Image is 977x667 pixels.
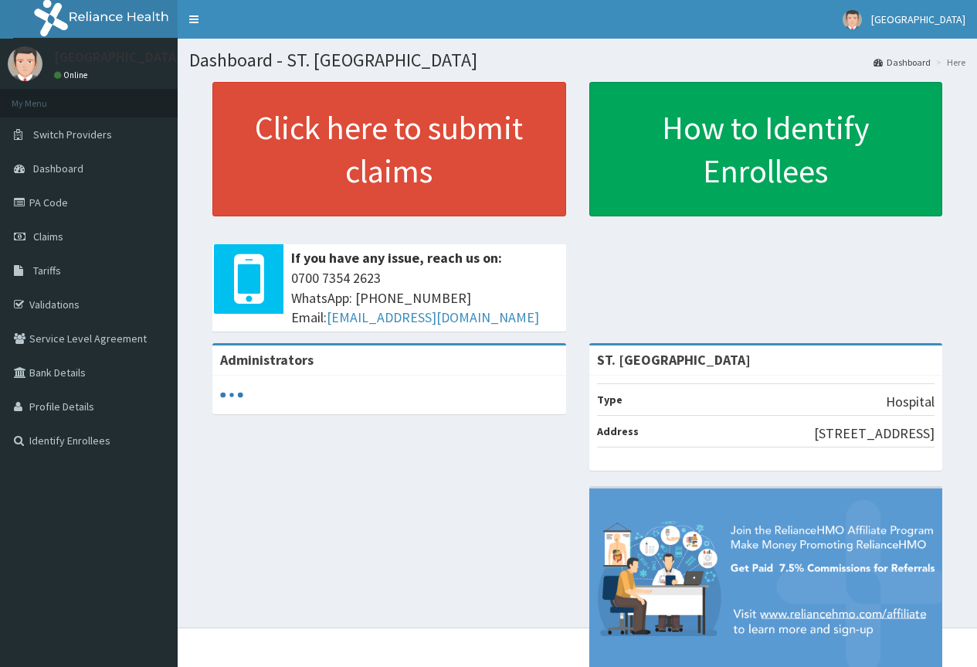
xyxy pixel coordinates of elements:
[291,268,558,328] span: 0700 7354 2623 WhatsApp: [PHONE_NUMBER] Email:
[597,393,622,407] b: Type
[597,424,639,438] b: Address
[33,128,112,141] span: Switch Providers
[189,50,965,70] h1: Dashboard - ST. [GEOGRAPHIC_DATA]
[932,56,965,69] li: Here
[589,82,943,216] a: How to Identify Enrollees
[291,249,502,267] b: If you have any issue, reach us on:
[220,383,243,407] svg: audio-loading
[327,308,539,326] a: [EMAIL_ADDRESS][DOMAIN_NAME]
[220,351,314,369] b: Administrators
[874,56,931,69] a: Dashboard
[597,351,751,369] strong: ST. [GEOGRAPHIC_DATA]
[54,50,181,64] p: [GEOGRAPHIC_DATA]
[871,12,965,26] span: [GEOGRAPHIC_DATA]
[33,162,83,175] span: Dashboard
[33,264,61,277] span: Tariffs
[814,424,935,444] p: [STREET_ADDRESS]
[33,230,63,243] span: Claims
[54,70,91,80] a: Online
[886,392,935,412] p: Hospital
[212,82,566,216] a: Click here to submit claims
[843,10,862,29] img: User Image
[8,46,42,81] img: User Image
